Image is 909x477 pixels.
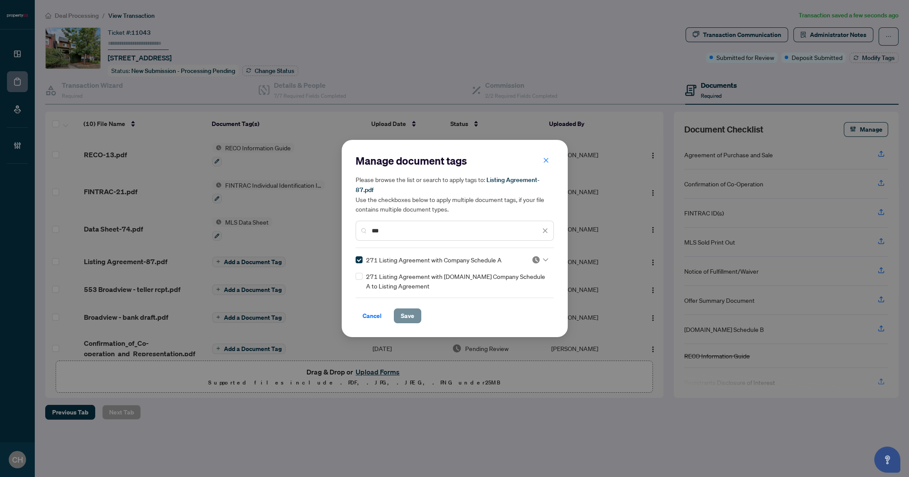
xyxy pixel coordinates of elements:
h2: Manage document tags [356,154,554,168]
span: Cancel [363,309,382,323]
button: Open asap [874,447,900,473]
span: close [543,157,549,163]
span: Pending Review [532,255,548,264]
span: close [542,228,548,234]
span: 271 Listing Agreement with [DOMAIN_NAME] Company Schedule A to Listing Agreement [366,272,549,291]
button: Save [394,308,421,323]
span: Save [401,309,414,323]
img: status [532,255,540,264]
button: Cancel [356,308,389,323]
span: 271 Listing Agreement with Company Schedule A [366,255,502,265]
h5: Please browse the list or search to apply tags to: Use the checkboxes below to apply multiple doc... [356,175,554,214]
